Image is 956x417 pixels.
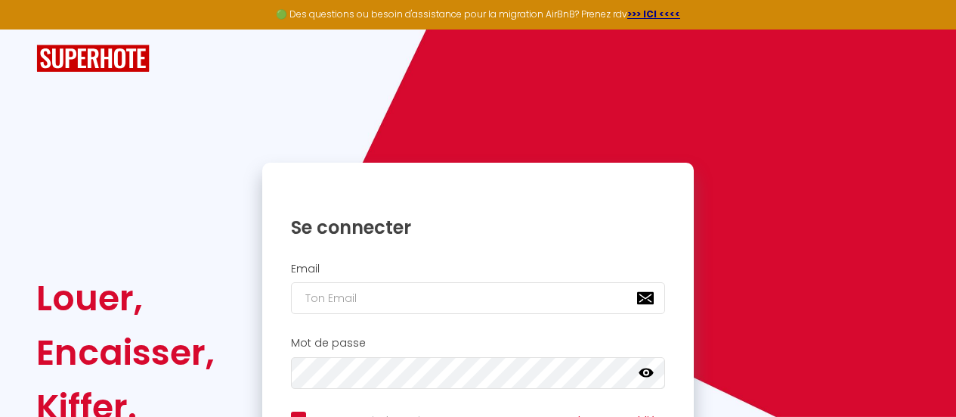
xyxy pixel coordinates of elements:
[291,216,666,239] h1: Se connecter
[291,263,666,275] h2: Email
[36,271,215,325] div: Louer,
[291,282,666,314] input: Ton Email
[36,325,215,380] div: Encaisser,
[36,45,150,73] img: SuperHote logo
[291,337,666,350] h2: Mot de passe
[627,8,680,20] a: >>> ICI <<<<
